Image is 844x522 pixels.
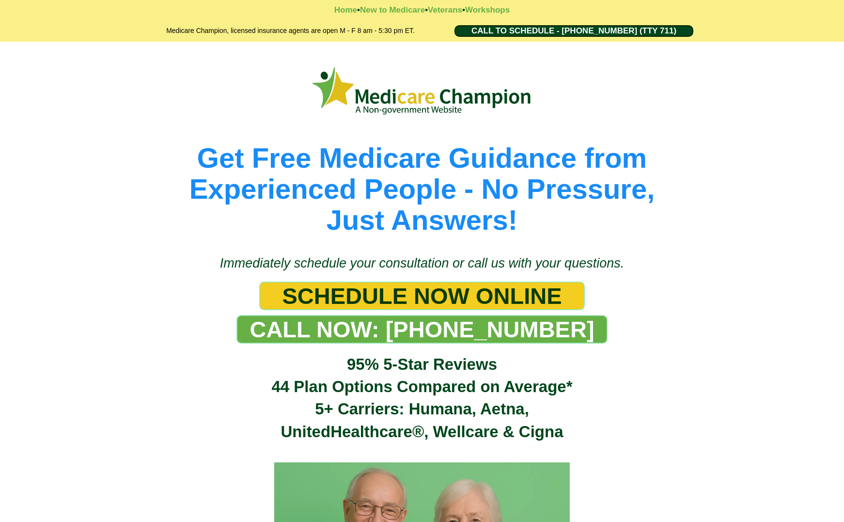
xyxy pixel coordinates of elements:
[281,423,563,441] span: UnitedHealthcare®, Wellcare & Cigna
[454,25,693,37] a: CALL TO SCHEDULE - 1-888-344-8881 (TTY 711)
[334,5,357,15] a: Home
[360,5,425,15] a: New to Medicare
[471,26,676,36] span: CALL TO SCHEDULE - [PHONE_NUMBER] (TTY 711)
[236,315,607,344] a: CALL NOW: 1-888-344-8881
[189,142,655,205] span: Get Free Medicare Guidance from Experienced People - No Pressure,
[327,204,517,236] span: Just Answers!
[462,5,465,15] strong: •
[425,5,428,15] strong: •
[220,256,624,270] span: Immediately schedule your consultation or call us with your questions.
[465,5,510,15] a: Workshops
[428,5,462,15] a: Veterans
[315,400,529,418] span: 5+ Carriers: Humana, Aetna,
[141,25,440,37] h2: Medicare Champion, licensed insurance agents are open M - F 8 am - 5:30 pm ET.
[347,355,497,373] span: 95% 5-Star Reviews
[250,316,594,343] span: CALL NOW: [PHONE_NUMBER]
[271,378,572,395] span: 44 Plan Options Compared on Average*
[357,5,360,15] strong: •
[259,282,584,310] a: SCHEDULE NOW ONLINE
[282,283,562,309] span: SCHEDULE NOW ONLINE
